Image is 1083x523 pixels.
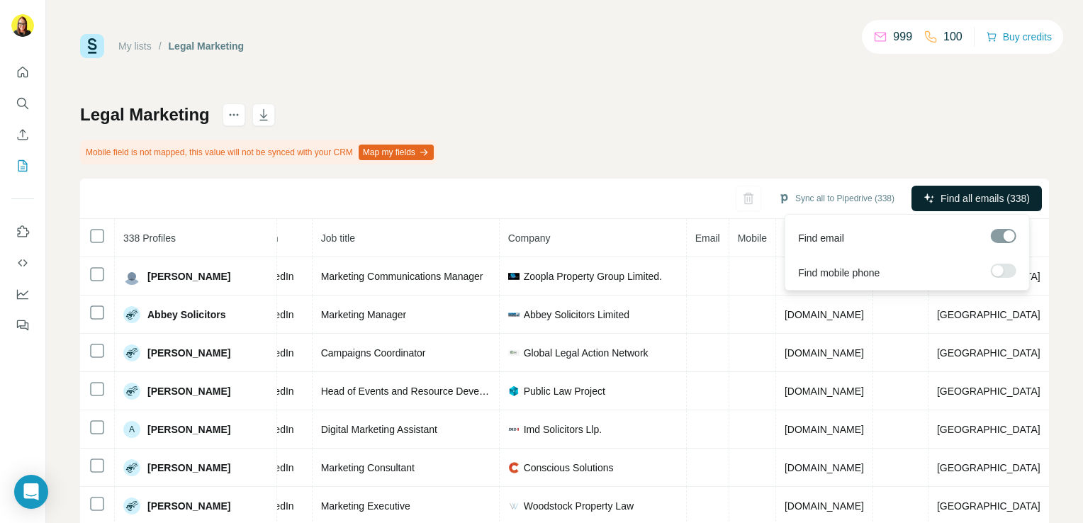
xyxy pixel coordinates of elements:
span: Head of Events and Resource Development [321,386,515,397]
img: company-logo [508,271,520,282]
img: Avatar [123,306,140,323]
button: My lists [11,153,34,179]
span: [GEOGRAPHIC_DATA] [937,500,1040,512]
div: Mobile field is not mapped, this value will not be synced with your CRM [80,140,437,164]
img: company-logo [508,347,520,359]
span: Find email [798,231,844,245]
span: [PERSON_NAME] [147,422,230,437]
button: Use Surfe on LinkedIn [11,219,34,244]
span: Mobile [738,232,767,244]
span: [PERSON_NAME] [147,499,230,513]
span: Company [508,232,551,244]
div: A [123,421,140,438]
img: company-logo [508,462,520,473]
span: Woodstock Property Law [524,499,634,513]
span: [GEOGRAPHIC_DATA] [937,309,1040,320]
button: Enrich CSV [11,122,34,147]
img: Surfe Logo [80,34,104,58]
img: company-logo [508,424,520,435]
span: Marketing Manager [321,309,407,320]
span: Public Law Project [524,384,605,398]
button: Search [11,91,34,116]
li: / [159,39,162,53]
img: company-logo [508,309,520,320]
img: Avatar [123,383,140,400]
span: Conscious Solutions [524,461,614,475]
span: [DOMAIN_NAME] [785,309,864,320]
span: Find all emails (338) [941,191,1030,206]
button: Buy credits [986,27,1052,47]
span: [PERSON_NAME] [147,269,230,283]
span: Job title [321,232,355,244]
span: [GEOGRAPHIC_DATA] [937,424,1040,435]
span: [DOMAIN_NAME] [785,347,864,359]
img: Avatar [123,268,140,285]
span: [DOMAIN_NAME] [785,462,864,473]
span: Marketing Consultant [321,462,415,473]
span: Digital Marketing Assistant [321,424,437,435]
span: [PERSON_NAME] [147,346,230,360]
p: 100 [943,28,963,45]
span: [PERSON_NAME] [147,384,230,398]
span: Imd Solicitors Llp. [524,422,602,437]
span: [GEOGRAPHIC_DATA] [937,347,1040,359]
button: Dashboard [11,281,34,307]
img: Avatar [11,14,34,37]
img: company-logo [508,500,520,512]
span: Global Legal Action Network [524,346,649,360]
span: Email [695,232,720,244]
button: Sync all to Pipedrive (338) [768,188,904,209]
span: [GEOGRAPHIC_DATA] [937,462,1040,473]
button: Feedback [11,313,34,338]
span: [DOMAIN_NAME] [785,424,864,435]
span: Zoopla Property Group Limited. [524,269,662,283]
span: Abbey Solicitors [147,308,225,322]
span: [DOMAIN_NAME] [785,386,864,397]
span: 338 Profiles [123,232,176,244]
img: company-logo [508,386,520,397]
img: Avatar [123,344,140,361]
span: Marketing Executive [321,500,410,512]
span: [DOMAIN_NAME] [785,500,864,512]
div: Legal Marketing [169,39,245,53]
span: Find mobile phone [798,266,880,280]
img: Avatar [123,459,140,476]
span: [PERSON_NAME] [147,461,230,475]
button: Quick start [11,60,34,85]
span: Marketing Communications Manager [321,271,483,282]
span: Campaigns Coordinator [321,347,426,359]
button: Map my fields [359,145,434,160]
h1: Legal Marketing [80,103,210,126]
img: Avatar [123,497,140,514]
button: Use Surfe API [11,250,34,276]
div: Open Intercom Messenger [14,475,48,509]
span: [GEOGRAPHIC_DATA] [937,386,1040,397]
button: actions [223,103,245,126]
a: My lists [118,40,152,52]
span: Abbey Solicitors Limited [524,308,629,322]
button: Find all emails (338) [911,186,1042,211]
p: 999 [893,28,912,45]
